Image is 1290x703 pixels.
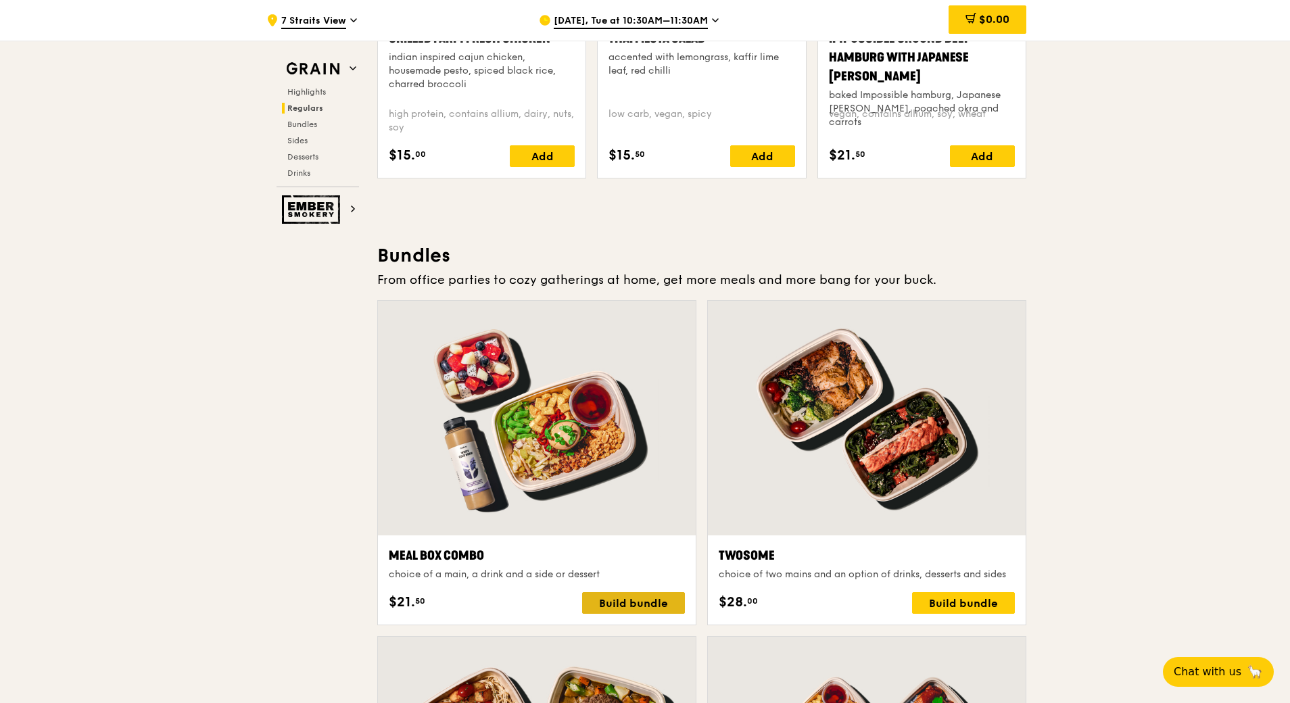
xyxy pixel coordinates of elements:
div: Build bundle [582,592,685,614]
span: 50 [855,149,865,160]
div: accented with lemongrass, kaffir lime leaf, red chilli [608,51,794,78]
div: Add [950,145,1015,167]
span: $15. [608,145,635,166]
img: Ember Smokery web logo [282,195,344,224]
div: Meal Box Combo [389,546,685,565]
span: $15. [389,145,415,166]
span: Bundles [287,120,317,129]
div: baked Impossible hamburg, Japanese [PERSON_NAME], poached okra and carrots [829,89,1015,129]
div: choice of two mains and an option of drinks, desserts and sides [719,568,1015,581]
div: low carb, vegan, spicy [608,107,794,135]
div: indian inspired cajun chicken, housemade pesto, spiced black rice, charred broccoli [389,51,575,91]
span: 00 [415,149,426,160]
button: Chat with us🦙 [1163,657,1274,687]
div: choice of a main, a drink and a side or dessert [389,568,685,581]
div: Build bundle [912,592,1015,614]
span: $0.00 [979,13,1009,26]
span: 🦙 [1247,664,1263,680]
span: $28. [719,592,747,612]
span: 50 [635,149,645,160]
div: high protein, contains allium, dairy, nuts, soy [389,107,575,135]
span: 50 [415,596,425,606]
div: Twosome [719,546,1015,565]
span: Highlights [287,87,326,97]
span: $21. [829,145,855,166]
span: Chat with us [1174,664,1241,680]
span: Regulars [287,103,323,113]
span: 7 Straits View [281,14,346,29]
img: Grain web logo [282,57,344,81]
div: Add [510,145,575,167]
div: From office parties to cozy gatherings at home, get more meals and more bang for your buck. [377,270,1026,289]
div: vegan, contains allium, soy, wheat [829,107,1015,135]
div: Add [730,145,795,167]
span: $21. [389,592,415,612]
span: Desserts [287,152,318,162]
span: [DATE], Tue at 10:30AM–11:30AM [554,14,708,29]
span: Sides [287,136,308,145]
div: Impossible Ground Beef Hamburg with Japanese [PERSON_NAME] [829,29,1015,86]
span: Drinks [287,168,310,178]
span: 00 [747,596,758,606]
h3: Bundles [377,243,1026,268]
